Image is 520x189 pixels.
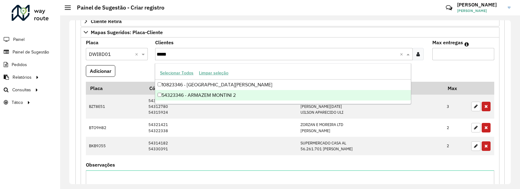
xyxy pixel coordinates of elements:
[297,137,443,155] td: SUPERMERCADO CASA AL 56.261.701 [PERSON_NAME]
[444,119,468,137] td: 2
[12,87,31,93] span: Consultas
[86,137,145,155] td: BKB9J55
[13,36,25,43] span: Painel
[444,137,468,155] td: 2
[12,99,23,106] span: Tático
[297,95,443,119] td: UILSON APARECIDO ULI [PERSON_NAME][DATE] UILSON APARECIDO ULI
[135,50,140,58] span: Clear all
[71,4,164,11] h2: Painel de Sugestão - Criar registro
[86,39,98,46] label: Placa
[457,2,503,8] h3: [PERSON_NAME]
[86,161,115,168] label: Observações
[86,119,145,137] td: BTO9H82
[400,50,405,58] span: Clear all
[457,8,503,14] span: [PERSON_NAME]
[155,39,174,46] label: Clientes
[86,95,145,119] td: BZT8E51
[196,68,231,78] button: Limpar seleção
[157,68,196,78] button: Selecionar Todos
[155,90,411,100] div: 54323346 - ARMAZEM MONTINI 2
[91,19,122,24] span: Cliente Retira
[13,74,32,81] span: Relatórios
[432,39,463,46] label: Max entregas
[155,80,411,90] div: 10823346 - [GEOGRAPHIC_DATA][PERSON_NAME]
[145,82,297,95] th: Código Cliente
[12,61,27,68] span: Pedidos
[297,119,443,137] td: ZORZAN E MOREIRA LTD [PERSON_NAME]
[444,95,468,119] td: 3
[155,63,411,104] ng-dropdown-panel: Options list
[444,82,468,95] th: Max
[86,82,145,95] th: Placa
[13,49,49,55] span: Painel de Sugestão
[442,1,456,14] a: Contato Rápido
[145,137,297,155] td: 54314182 54330391
[145,119,297,137] td: 54321421 54322338
[145,95,297,119] td: 54312595 54312780 54315924
[91,30,163,35] span: Mapas Sugeridos: Placa-Cliente
[81,16,499,26] a: Cliente Retira
[465,42,469,47] em: Máximo de clientes que serão colocados na mesma rota com os clientes informados
[86,65,115,77] button: Adicionar
[81,27,499,37] a: Mapas Sugeridos: Placa-Cliente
